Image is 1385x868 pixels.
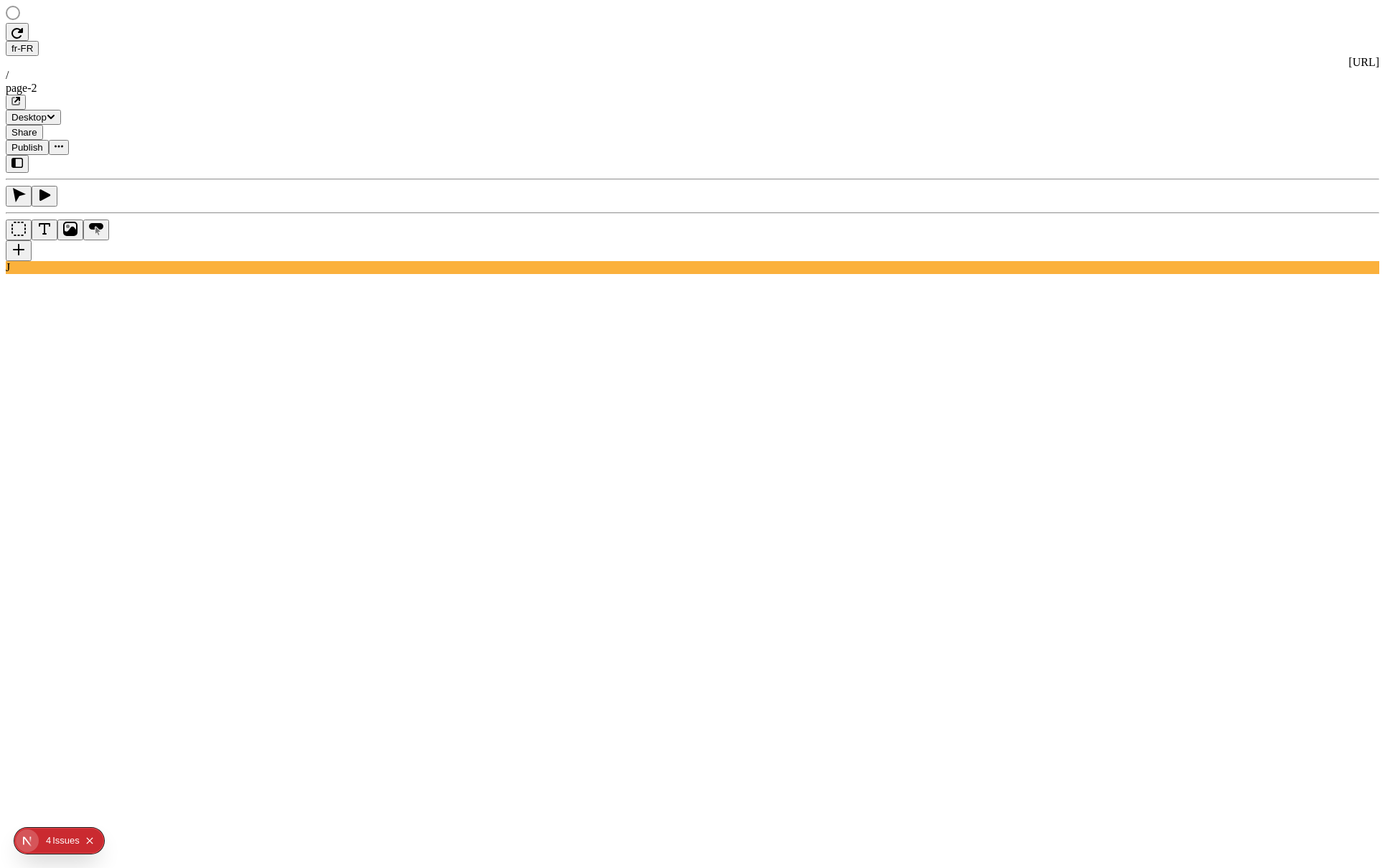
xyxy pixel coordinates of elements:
[11,43,33,54] span: fr-FR
[6,56,1379,69] div: [URL]
[6,140,49,155] button: Publish
[6,69,1379,82] div: /
[11,127,37,138] span: Share
[6,220,32,240] button: Box
[6,274,1379,382] iframe: The editor's rendered HTML document
[6,82,1379,95] div: page-2
[6,125,43,140] button: Share
[57,220,83,240] button: Image
[32,220,57,240] button: Text
[11,142,43,153] span: Publish
[6,41,39,56] button: Open locale picker
[6,261,1379,274] div: J
[83,220,109,240] button: Button
[11,112,47,123] span: Desktop
[6,110,61,125] button: Desktop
